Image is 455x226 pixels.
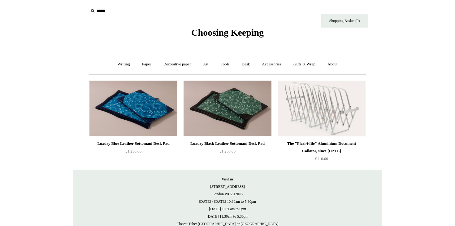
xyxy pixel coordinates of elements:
[191,32,264,37] a: Choosing Keeping
[158,56,197,73] a: Decorative paper
[279,140,364,155] div: The "Flexi-i-file" Aluminium Document Collator, since [DATE]
[125,149,141,153] span: £1,250.00
[185,140,270,147] div: Luxury Black Leather Sottomani Desk Pad
[112,56,136,73] a: Writing
[278,140,366,165] a: The "Flexi-i-file" Aluminium Document Collator, since [DATE] £110.00
[197,56,214,73] a: Art
[215,56,235,73] a: Tools
[89,140,177,165] a: Luxury Blue Leather Sottomani Desk Pad £1,250.00
[136,56,157,73] a: Paper
[191,27,264,38] span: Choosing Keeping
[321,14,368,28] a: Shopping Basket (0)
[278,81,366,136] img: The "Flexi-i-file" Aluminium Document Collator, since 1941
[219,149,236,153] span: £1,250.00
[184,81,271,136] a: Luxury Black Leather Sottomani Desk Pad Luxury Black Leather Sottomani Desk Pad
[278,81,366,136] a: The "Flexi-i-file" Aluminium Document Collator, since 1941 The "Flexi-i-file" Aluminium Document ...
[184,81,271,136] img: Luxury Black Leather Sottomani Desk Pad
[91,140,176,147] div: Luxury Blue Leather Sottomani Desk Pad
[236,56,256,73] a: Desk
[222,177,233,181] strong: Visit us
[184,140,271,165] a: Luxury Black Leather Sottomani Desk Pad £1,250.00
[89,81,177,136] img: Luxury Blue Leather Sottomani Desk Pad
[257,56,287,73] a: Accessories
[315,156,328,161] span: £110.00
[322,56,343,73] a: About
[288,56,321,73] a: Gifts & Wrap
[89,81,177,136] a: Luxury Blue Leather Sottomani Desk Pad Luxury Blue Leather Sottomani Desk Pad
